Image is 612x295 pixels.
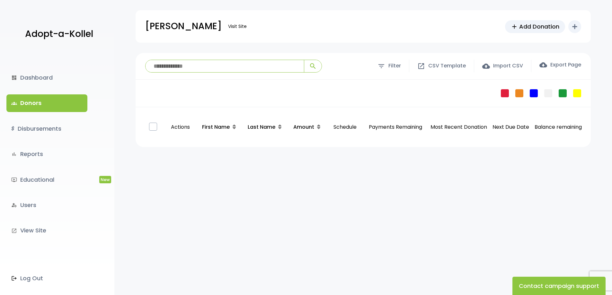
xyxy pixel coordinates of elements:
[492,123,529,132] p: Next Due Date
[493,61,523,71] span: Import CSV
[145,18,222,34] p: [PERSON_NAME]
[6,171,87,188] a: ondemand_videoEducationalNew
[505,20,565,33] a: addAdd Donation
[11,202,17,208] i: manage_accounts
[377,62,385,70] span: filter_list
[293,123,314,131] span: Amount
[388,61,401,71] span: Filter
[11,228,17,234] i: launch
[248,123,275,131] span: Last Name
[309,62,317,70] span: search
[519,22,559,31] span: Add Donation
[6,69,87,86] a: dashboardDashboard
[22,19,93,50] a: Adopt-a-Kollel
[417,62,425,70] span: open_in_new
[11,151,17,157] i: bar_chart
[202,123,230,131] span: First Name
[225,20,250,33] a: Visit Site
[167,116,194,138] p: Actions
[25,26,93,42] p: Adopt-a-Kollel
[571,23,579,30] i: add
[568,20,581,33] button: add
[535,123,582,132] p: Balance remaining
[511,23,518,30] span: add
[330,116,360,138] p: Schedule
[11,177,17,183] i: ondemand_video
[99,176,111,183] span: New
[539,61,581,69] label: Export Page
[6,145,87,163] a: bar_chartReports
[366,116,425,138] p: Payments Remaining
[428,61,466,71] span: CSV Template
[6,120,87,137] a: $Disbursements
[482,62,490,70] span: cloud_upload
[11,100,17,106] span: groups
[6,270,87,287] a: Log Out
[430,123,487,132] p: Most Recent Donation
[6,94,87,112] a: groupsDonors
[512,277,606,295] button: Contact campaign support
[6,196,87,214] a: manage_accountsUsers
[11,75,17,81] i: dashboard
[6,222,87,239] a: launchView Site
[539,61,547,69] span: cloud_download
[304,60,322,72] button: search
[11,124,14,134] i: $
